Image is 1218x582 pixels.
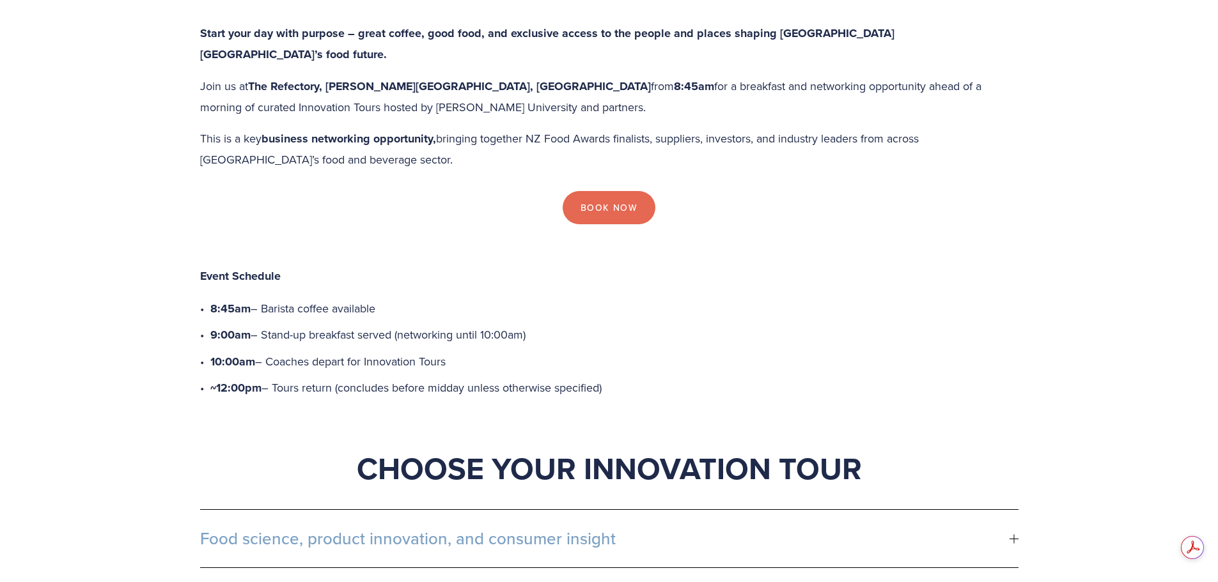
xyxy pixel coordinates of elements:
[200,128,1019,169] p: This is a key bringing together NZ Food Awards finalists, suppliers, investors, and industry lead...
[563,191,655,224] a: Book Now
[200,268,281,284] strong: Event Schedule
[200,25,898,63] strong: Start your day with purpose – great coffee, good food, and exclusive access to the people and pla...
[210,300,251,317] strong: 8:45am
[262,130,436,147] strong: business networking opportunity,
[248,78,651,95] strong: The Refectory, [PERSON_NAME][GEOGRAPHIC_DATA], [GEOGRAPHIC_DATA]
[210,351,1019,372] p: – Coaches depart for Innovation Tours
[210,325,1019,346] p: – Stand-up breakfast served (networking until 10:00am)
[210,326,251,343] strong: 9:00am
[210,379,262,396] strong: ~12:00pm
[200,510,1019,567] button: Food science, product innovation, and consumer insight
[210,353,255,370] strong: 10:00am
[200,529,1010,548] span: Food science, product innovation, and consumer insight
[210,378,1019,399] p: – Tours return (concludes before midday unless otherwise specified)
[200,76,1019,117] p: Join us at from for a breakfast and networking opportunity ahead of a morning of curated Innovati...
[210,298,1019,319] p: – Barista coffee available
[200,449,1019,487] h1: Choose Your Innovation Tour
[674,78,714,95] strong: 8:45am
